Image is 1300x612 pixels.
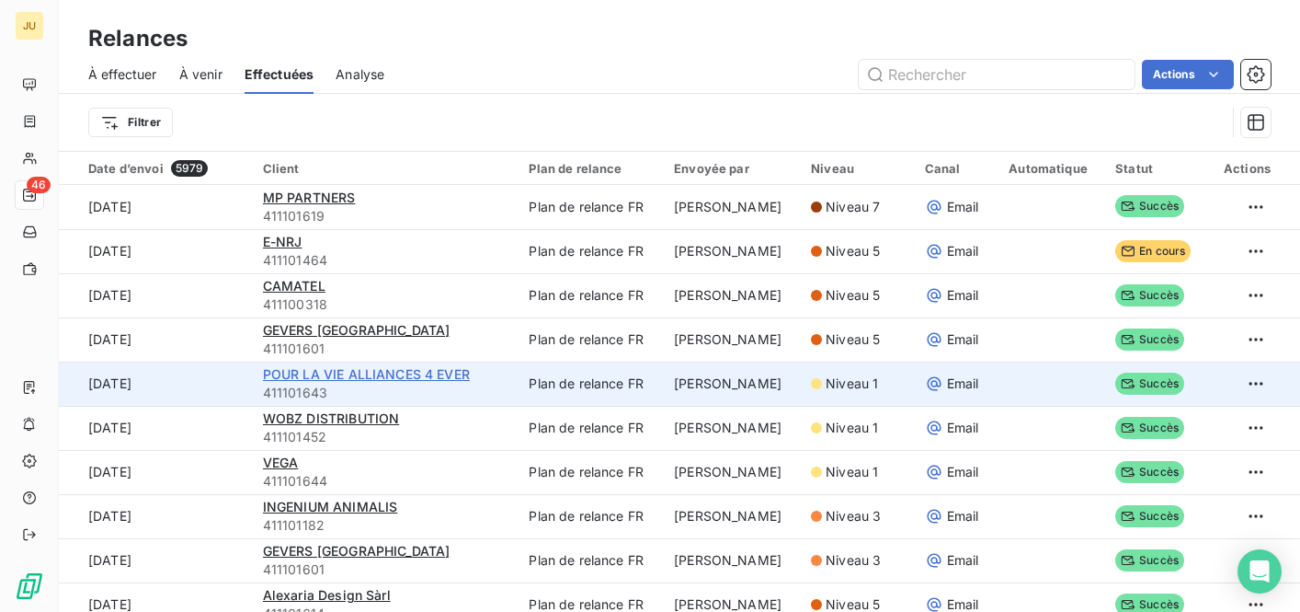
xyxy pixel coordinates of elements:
[826,551,881,570] span: Niveau 3
[947,551,979,570] span: Email
[179,65,222,84] span: À venir
[263,560,507,579] span: 411101601
[263,587,391,603] span: Alexaria Design Sàrl
[663,318,800,362] td: [PERSON_NAME]
[263,410,400,426] span: WOBZ DISTRIBUTION
[663,406,800,450] td: [PERSON_NAME]
[59,450,252,494] td: [DATE]
[1115,195,1184,217] span: Succès
[518,362,663,406] td: Plan de relance FR
[263,366,470,382] span: POUR LA VIE ALLIANCES 4 EVER
[663,538,800,583] td: [PERSON_NAME]
[947,198,979,216] span: Email
[59,362,252,406] td: [DATE]
[263,207,507,225] span: 411101619
[663,229,800,273] td: [PERSON_NAME]
[1115,373,1184,395] span: Succès
[1115,461,1184,483] span: Succès
[1142,60,1234,89] button: Actions
[826,419,878,437] span: Niveau 1
[947,330,979,349] span: Email
[263,161,300,176] span: Client
[811,161,902,176] div: Niveau
[1115,505,1184,527] span: Succès
[171,160,209,177] span: 5979
[88,22,188,55] h3: Relances
[263,516,507,535] span: 411101182
[1115,284,1184,306] span: Succès
[88,160,241,177] div: Date d’envoi
[1115,329,1184,351] span: Succès
[518,185,663,229] td: Plan de relance FR
[59,229,252,273] td: [DATE]
[59,538,252,583] td: [DATE]
[263,234,302,249] span: E-NRJ
[859,60,1135,89] input: Rechercher
[336,65,384,84] span: Analyse
[518,450,663,494] td: Plan de relance FR
[947,419,979,437] span: Email
[674,161,789,176] div: Envoyée par
[1237,549,1282,594] div: Open Intercom Messenger
[1218,161,1271,176] div: Actions
[59,273,252,318] td: [DATE]
[263,455,299,470] span: VEGA
[947,375,979,393] span: Email
[263,251,507,270] span: 411101464
[1115,161,1196,176] div: Statut
[663,450,800,494] td: [PERSON_NAME]
[263,190,356,205] span: MP PARTNERS
[826,375,878,393] span: Niveau 1
[663,185,800,229] td: [PERSON_NAME]
[245,65,314,84] span: Effectuées
[947,242,979,260] span: Email
[518,318,663,362] td: Plan de relance FR
[263,384,507,402] span: 411101643
[663,494,800,538] td: [PERSON_NAME]
[518,229,663,273] td: Plan de relance FR
[15,11,44,40] div: JU
[59,494,252,538] td: [DATE]
[826,330,880,349] span: Niveau 5
[947,286,979,305] span: Email
[1115,240,1191,262] span: En cours
[826,286,880,305] span: Niveau 5
[529,161,652,176] div: Plan de relance
[59,185,252,229] td: [DATE]
[263,340,507,358] span: 411101601
[263,543,450,559] span: GEVERS [GEOGRAPHIC_DATA]
[59,318,252,362] td: [DATE]
[518,406,663,450] td: Plan de relance FR
[88,65,157,84] span: À effectuer
[947,507,979,525] span: Email
[947,463,979,481] span: Email
[518,538,663,583] td: Plan de relance FR
[663,273,800,318] td: [PERSON_NAME]
[663,362,800,406] td: [PERSON_NAME]
[263,499,398,514] span: INGENIUM ANIMALIS
[263,472,507,491] span: 411101644
[88,108,173,137] button: Filtrer
[263,428,507,446] span: 411101452
[1009,161,1093,176] div: Automatique
[826,507,881,525] span: Niveau 3
[826,198,880,216] span: Niveau 7
[925,161,987,176] div: Canal
[518,273,663,318] td: Plan de relance FR
[518,494,663,538] td: Plan de relance FR
[826,463,878,481] span: Niveau 1
[263,322,450,338] span: GEVERS [GEOGRAPHIC_DATA]
[27,177,51,193] span: 46
[826,242,880,260] span: Niveau 5
[263,295,507,314] span: 411100318
[263,278,325,294] span: CAMATEL
[15,572,44,601] img: Logo LeanPay
[1115,417,1184,439] span: Succès
[59,406,252,450] td: [DATE]
[1115,549,1184,572] span: Succès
